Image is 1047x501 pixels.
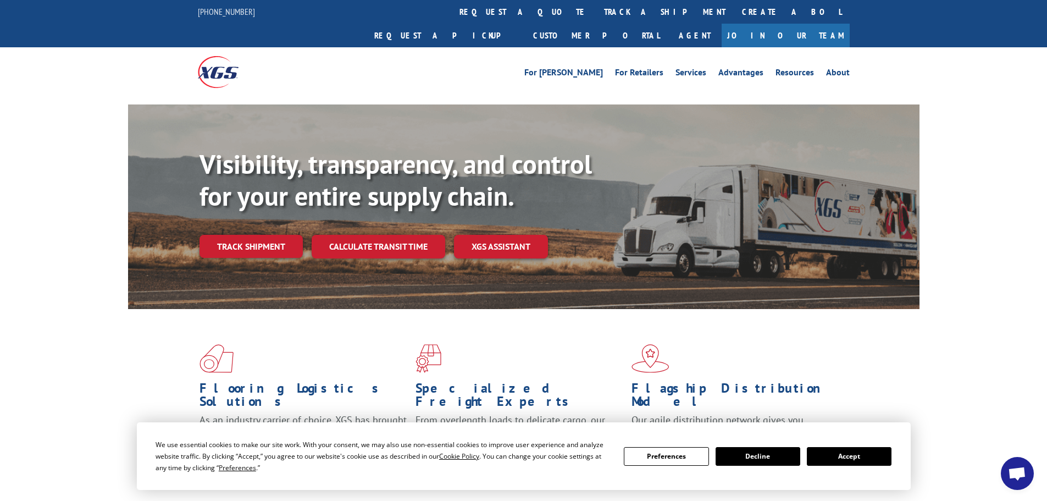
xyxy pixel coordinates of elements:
[1001,457,1034,490] div: Open chat
[716,447,800,466] button: Decline
[200,235,303,258] a: Track shipment
[524,68,603,80] a: For [PERSON_NAME]
[775,68,814,80] a: Resources
[826,68,850,80] a: About
[416,414,623,463] p: From overlength loads to delicate cargo, our experienced staff knows the best way to move your fr...
[807,447,891,466] button: Accept
[525,24,668,47] a: Customer Portal
[156,439,611,474] div: We use essential cookies to make our site work. With your consent, we may also use non-essential ...
[668,24,722,47] a: Agent
[675,68,706,80] a: Services
[631,382,839,414] h1: Flagship Distribution Model
[200,344,234,373] img: xgs-icon-total-supply-chain-intelligence-red
[718,68,763,80] a: Advantages
[198,6,255,17] a: [PHONE_NUMBER]
[454,235,548,258] a: XGS ASSISTANT
[416,344,441,373] img: xgs-icon-focused-on-flooring-red
[312,235,445,258] a: Calculate transit time
[631,344,669,373] img: xgs-icon-flagship-distribution-model-red
[200,382,407,414] h1: Flooring Logistics Solutions
[137,422,911,490] div: Cookie Consent Prompt
[722,24,850,47] a: Join Our Team
[200,147,592,213] b: Visibility, transparency, and control for your entire supply chain.
[615,68,663,80] a: For Retailers
[366,24,525,47] a: Request a pickup
[219,463,256,472] span: Preferences
[631,414,834,439] span: Our agile distribution network gives you nationwide inventory management on demand.
[624,447,708,466] button: Preferences
[439,452,479,461] span: Cookie Policy
[416,382,623,414] h1: Specialized Freight Experts
[200,414,407,453] span: As an industry carrier of choice, XGS has brought innovation and dedication to flooring logistics...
